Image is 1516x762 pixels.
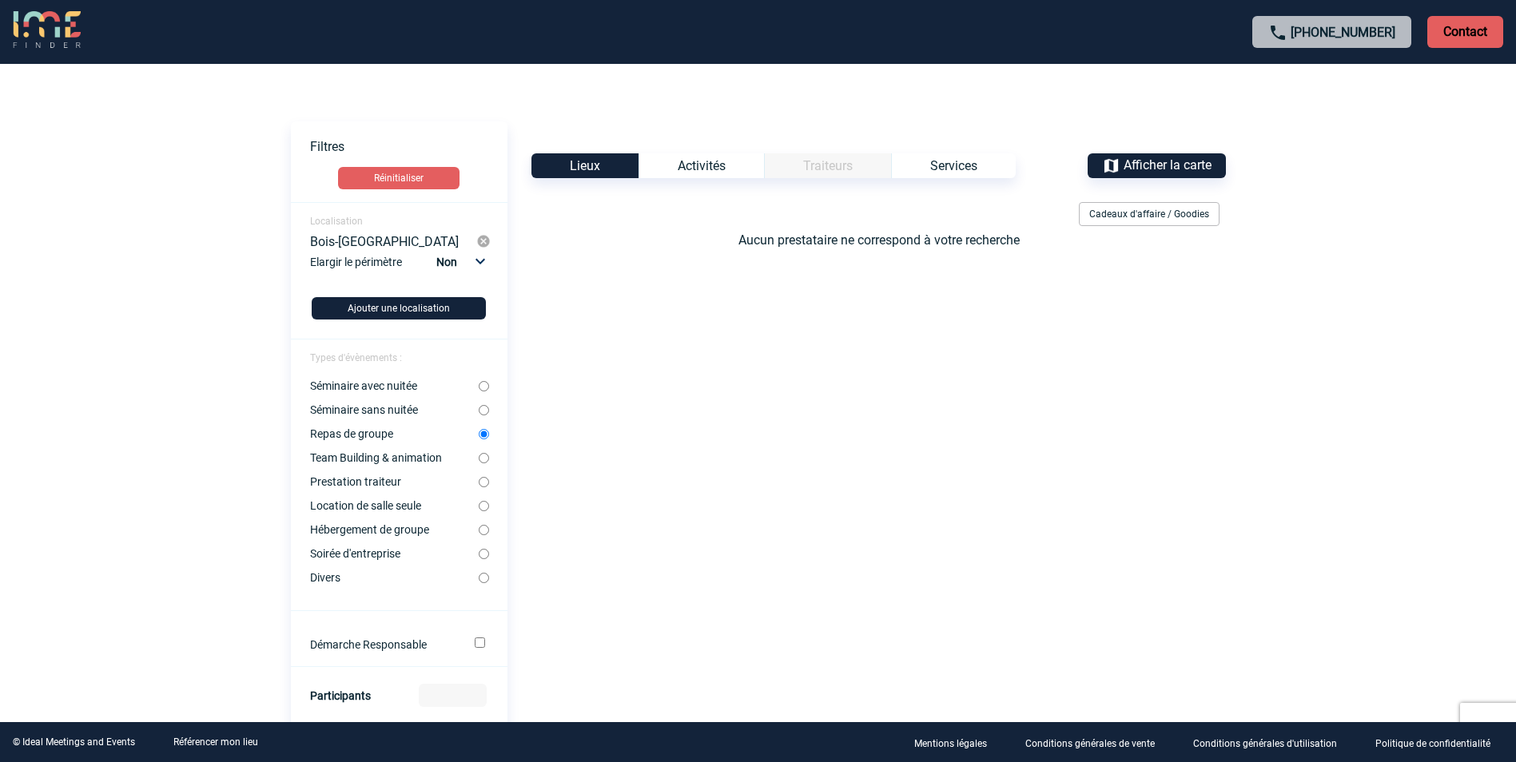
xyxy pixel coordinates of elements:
[310,379,479,392] label: Séminaire avec nuitée
[1180,735,1363,750] a: Conditions générales d'utilisation
[891,153,1016,178] div: Services
[1079,202,1220,226] div: Cadeaux d'affaire / Goodies
[1375,738,1490,749] p: Politique de confidentialité
[1025,738,1155,749] p: Conditions générales de vente
[310,252,491,284] div: Elargir le périmètre
[310,475,479,488] label: Prestation traiteur
[475,637,485,648] input: Démarche Responsable
[764,153,891,178] div: Catégorie non disponible pour le type d’Événement sélectionné
[531,153,639,178] div: Lieux
[310,547,479,560] label: Soirée d'entreprise
[901,735,1013,750] a: Mentions légales
[310,571,479,584] label: Divers
[310,139,507,154] p: Filtres
[312,297,486,319] button: Ajouter une localisation
[310,216,363,227] span: Localisation
[310,451,479,464] label: Team Building & animation
[310,234,477,248] div: Bois-[GEOGRAPHIC_DATA]
[1124,157,1212,173] span: Afficher la carte
[291,167,507,189] a: Réinitialiser
[914,738,987,749] p: Mentions légales
[1193,738,1337,749] p: Conditions générales d'utilisation
[1291,25,1395,40] a: [PHONE_NUMBER]
[1013,735,1180,750] a: Conditions générales de vente
[1268,23,1287,42] img: call-24-px.png
[13,736,135,748] div: © Ideal Meetings and Events
[533,232,1226,248] p: Aucun prestataire ne correspond à votre recherche
[310,499,479,512] label: Location de salle seule
[639,153,764,178] div: Activités
[310,403,479,416] label: Séminaire sans nuitée
[1427,16,1503,48] p: Contact
[1072,202,1226,226] div: Filtrer sur Cadeaux d'affaire / Goodies
[310,638,453,651] label: Démarche Responsable
[310,689,371,702] label: Participants
[338,167,460,189] button: Réinitialiser
[310,523,479,536] label: Hébergement de groupe
[173,736,258,748] a: Référencer mon lieu
[310,427,479,440] label: Repas de groupe
[1363,735,1516,750] a: Politique de confidentialité
[476,234,491,248] img: cancel-24-px-g.png
[310,352,402,363] span: Types d'évènements :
